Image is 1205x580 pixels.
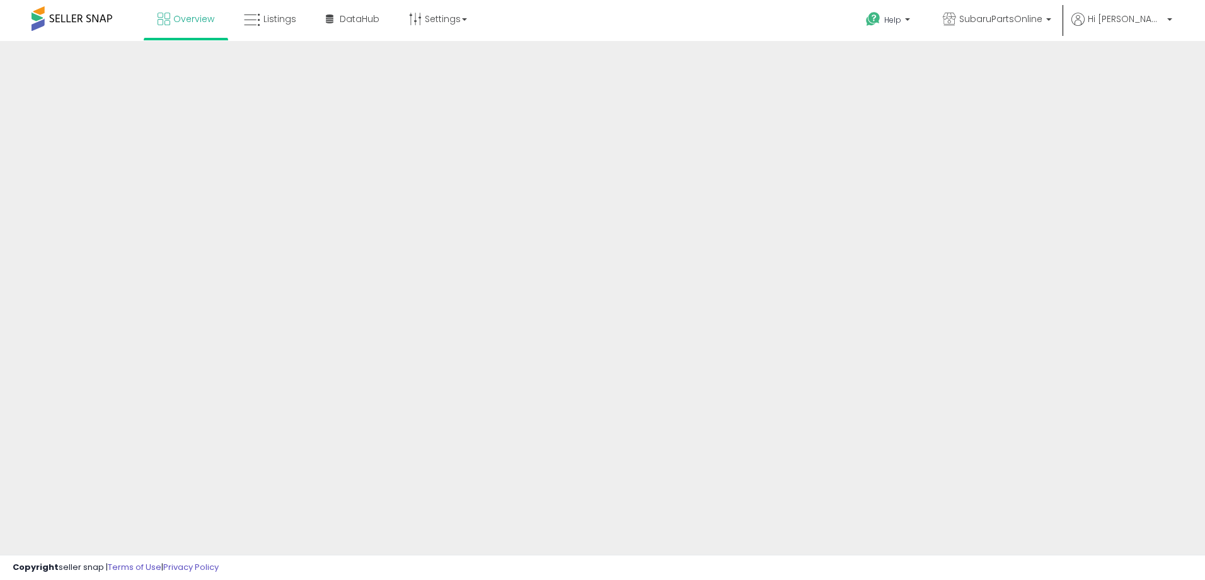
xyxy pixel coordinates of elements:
[959,13,1042,25] span: SubaruPartsOnline
[163,561,219,573] a: Privacy Policy
[884,14,901,25] span: Help
[108,561,161,573] a: Terms of Use
[1071,13,1172,41] a: Hi [PERSON_NAME]
[13,562,219,574] div: seller snap | |
[865,11,881,27] i: Get Help
[263,13,296,25] span: Listings
[173,13,214,25] span: Overview
[856,2,923,41] a: Help
[13,561,59,573] strong: Copyright
[340,13,379,25] span: DataHub
[1088,13,1163,25] span: Hi [PERSON_NAME]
